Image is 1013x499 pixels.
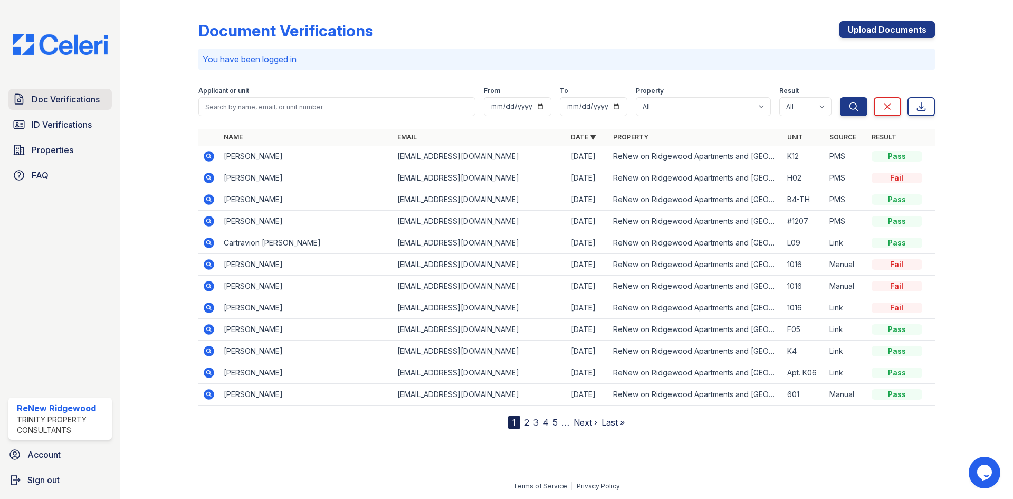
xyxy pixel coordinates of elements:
label: To [560,87,568,95]
a: ID Verifications [8,114,112,135]
div: | [571,482,573,490]
a: Name [224,133,243,141]
a: Terms of Service [513,482,567,490]
span: Sign out [27,474,60,486]
p: You have been logged in [203,53,931,65]
td: [EMAIL_ADDRESS][DOMAIN_NAME] [393,232,567,254]
td: [EMAIL_ADDRESS][DOMAIN_NAME] [393,319,567,341]
td: ReNew on Ridgewood Apartments and [GEOGRAPHIC_DATA] [609,254,782,276]
td: [EMAIL_ADDRESS][DOMAIN_NAME] [393,211,567,232]
td: Manual [825,384,867,406]
td: L09 [783,232,825,254]
td: [EMAIL_ADDRESS][DOMAIN_NAME] [393,362,567,384]
td: ReNew on Ridgewood Apartments and [GEOGRAPHIC_DATA] [609,211,782,232]
td: [EMAIL_ADDRESS][DOMAIN_NAME] [393,384,567,406]
td: [PERSON_NAME] [219,211,393,232]
td: 601 [783,384,825,406]
td: [DATE] [567,189,609,211]
td: Link [825,297,867,319]
div: Fail [872,259,922,270]
a: Unit [787,133,803,141]
td: ReNew on Ridgewood Apartments and [GEOGRAPHIC_DATA] [609,276,782,297]
td: ReNew on Ridgewood Apartments and [GEOGRAPHIC_DATA] [609,341,782,362]
td: [DATE] [567,341,609,362]
td: [DATE] [567,319,609,341]
td: Manual [825,276,867,297]
td: Link [825,341,867,362]
img: CE_Logo_Blue-a8612792a0a2168367f1c8372b55b34899dd931a85d93a1a3d3e32e68fde9ad4.png [4,34,116,55]
div: Trinity Property Consultants [17,415,108,436]
td: [DATE] [567,232,609,254]
td: [PERSON_NAME] [219,167,393,189]
td: [EMAIL_ADDRESS][DOMAIN_NAME] [393,341,567,362]
td: [EMAIL_ADDRESS][DOMAIN_NAME] [393,146,567,167]
td: ReNew on Ridgewood Apartments and [GEOGRAPHIC_DATA] [609,189,782,211]
span: ID Verifications [32,118,92,131]
button: Sign out [4,469,116,491]
label: Property [636,87,664,95]
td: [PERSON_NAME] [219,319,393,341]
a: Properties [8,139,112,161]
td: [EMAIL_ADDRESS][DOMAIN_NAME] [393,276,567,297]
td: Link [825,319,867,341]
a: 3 [533,417,539,428]
td: [PERSON_NAME] [219,384,393,406]
td: Manual [825,254,867,276]
span: … [562,416,569,429]
span: FAQ [32,169,49,182]
td: [PERSON_NAME] [219,362,393,384]
td: PMS [825,146,867,167]
td: [EMAIL_ADDRESS][DOMAIN_NAME] [393,189,567,211]
td: [PERSON_NAME] [219,341,393,362]
iframe: chat widget [969,457,1002,488]
input: Search by name, email, or unit number [198,97,475,116]
span: Account [27,448,61,461]
a: 4 [543,417,549,428]
div: Pass [872,194,922,205]
td: B4-TH [783,189,825,211]
a: Date ▼ [571,133,596,141]
div: Document Verifications [198,21,373,40]
td: K4 [783,341,825,362]
a: 5 [553,417,558,428]
td: Link [825,232,867,254]
td: PMS [825,211,867,232]
div: Pass [872,324,922,335]
a: Doc Verifications [8,89,112,110]
label: From [484,87,500,95]
td: [EMAIL_ADDRESS][DOMAIN_NAME] [393,297,567,319]
td: [DATE] [567,211,609,232]
td: ReNew on Ridgewood Apartments and [GEOGRAPHIC_DATA] [609,297,782,319]
div: Pass [872,368,922,378]
td: [PERSON_NAME] [219,146,393,167]
td: [DATE] [567,167,609,189]
td: Apt. K06 [783,362,825,384]
td: 1016 [783,276,825,297]
td: ReNew on Ridgewood Apartments and [GEOGRAPHIC_DATA] [609,384,782,406]
td: #1207 [783,211,825,232]
div: Fail [872,281,922,291]
div: Pass [872,346,922,356]
label: Applicant or unit [198,87,249,95]
div: 1 [508,416,520,429]
td: ReNew on Ridgewood Apartments and [GEOGRAPHIC_DATA] [609,232,782,254]
a: FAQ [8,165,112,186]
td: PMS [825,189,867,211]
td: ReNew on Ridgewood Apartments and [GEOGRAPHIC_DATA] [609,167,782,189]
div: Pass [872,238,922,248]
a: Result [872,133,896,141]
div: Pass [872,151,922,162]
td: [PERSON_NAME] [219,297,393,319]
td: [DATE] [567,297,609,319]
a: Next › [574,417,597,428]
a: Account [4,444,116,465]
td: K12 [783,146,825,167]
td: [PERSON_NAME] [219,254,393,276]
td: ReNew on Ridgewood Apartments and [GEOGRAPHIC_DATA] [609,146,782,167]
a: Email [397,133,417,141]
div: ReNew Ridgewood [17,402,108,415]
span: Properties [32,144,73,156]
td: [DATE] [567,254,609,276]
label: Result [779,87,799,95]
td: ReNew on Ridgewood Apartments and [GEOGRAPHIC_DATA] [609,362,782,384]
